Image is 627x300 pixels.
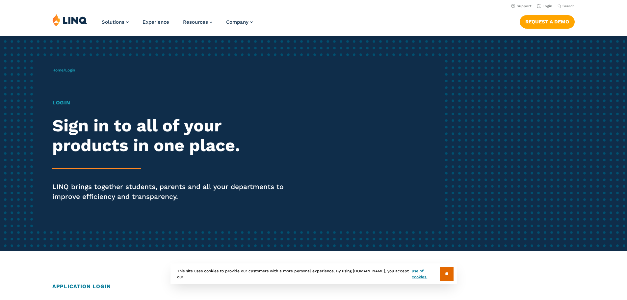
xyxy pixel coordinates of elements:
[183,19,212,25] a: Resources
[520,15,575,28] a: Request a Demo
[226,19,253,25] a: Company
[102,19,129,25] a: Solutions
[412,268,440,280] a: use of cookies.
[558,4,575,9] button: Open Search Bar
[143,19,169,25] a: Experience
[226,19,248,25] span: Company
[102,14,253,36] nav: Primary Navigation
[511,4,532,8] a: Support
[537,4,552,8] a: Login
[102,19,124,25] span: Solutions
[52,68,64,72] a: Home
[52,68,75,72] span: /
[52,99,294,107] h1: Login
[52,116,294,155] h2: Sign in to all of your products in one place.
[170,263,457,284] div: This site uses cookies to provide our customers with a more personal experience. By using [DOMAIN...
[52,14,87,26] img: LINQ | K‑12 Software
[52,182,294,202] p: LINQ brings together students, parents and all your departments to improve efficiency and transpa...
[183,19,208,25] span: Resources
[520,14,575,28] nav: Button Navigation
[562,4,575,8] span: Search
[65,68,75,72] span: Login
